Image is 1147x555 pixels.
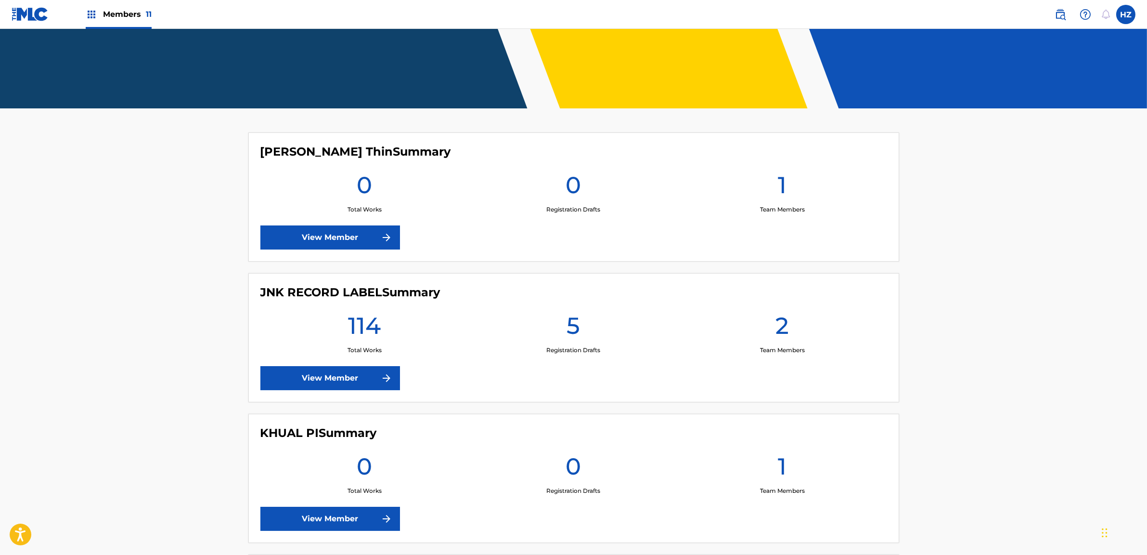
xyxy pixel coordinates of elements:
img: Top Rightsholders [86,9,97,20]
a: View Member [260,366,400,390]
h1: 1 [778,171,786,205]
h1: 2 [775,311,789,346]
h1: 0 [357,452,372,487]
p: Registration Drafts [546,487,600,495]
h4: KHUAL PI [260,426,377,440]
h1: 0 [357,171,372,205]
h4: JNK RECORD LABEL [260,285,440,300]
p: Team Members [760,205,805,214]
div: Help [1076,5,1095,24]
img: MLC Logo [12,7,49,21]
p: Total Works [348,205,382,214]
a: View Member [260,225,400,250]
img: f7272a7cc735f4ea7f67.svg [381,513,392,525]
img: search [1055,9,1066,20]
div: Notifications [1101,10,1110,19]
img: f7272a7cc735f4ea7f67.svg [381,232,392,243]
a: Public Search [1051,5,1070,24]
div: User Menu [1116,5,1135,24]
img: help [1080,9,1091,20]
h1: 0 [566,452,581,487]
h4: Htoo Eain Thin [260,145,451,159]
p: Registration Drafts [546,346,600,355]
h1: 5 [567,311,580,346]
p: Total Works [348,346,382,355]
p: Team Members [760,346,805,355]
div: Drag [1102,518,1108,547]
h1: 0 [566,171,581,205]
span: 11 [146,10,152,19]
h1: 1 [778,452,786,487]
p: Team Members [760,487,805,495]
iframe: Chat Widget [1099,509,1147,555]
p: Registration Drafts [546,205,600,214]
h1: 114 [348,311,381,346]
a: View Member [260,507,400,531]
span: Members [103,9,152,20]
img: f7272a7cc735f4ea7f67.svg [381,372,392,384]
p: Total Works [348,487,382,495]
